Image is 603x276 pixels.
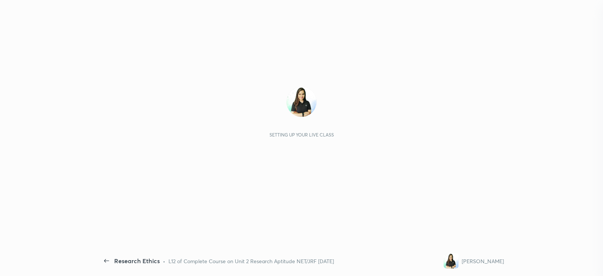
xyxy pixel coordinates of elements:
div: [PERSON_NAME] [462,257,504,265]
img: 55eb4730e2bb421f98883ea12e9d64d8.jpg [286,87,317,117]
div: • [163,257,165,265]
div: Research Ethics [114,256,160,265]
img: 55eb4730e2bb421f98883ea12e9d64d8.jpg [444,253,459,268]
div: L12 of Complete Course on Unit 2 Research Aptitude NET/JRF [DATE] [168,257,334,265]
div: Setting up your live class [269,132,334,138]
